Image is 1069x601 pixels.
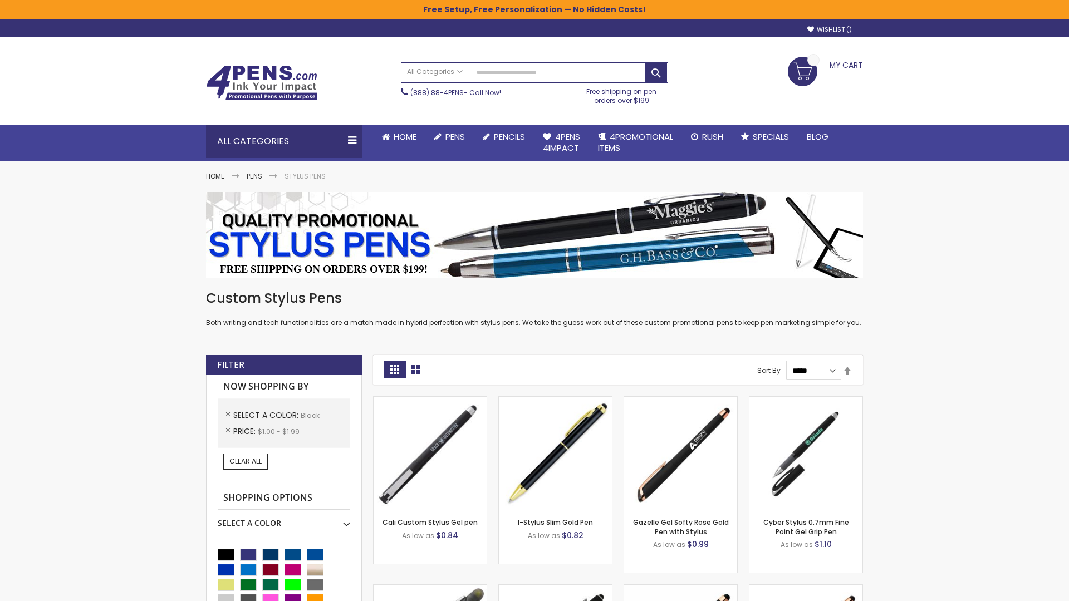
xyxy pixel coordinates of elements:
[749,584,862,594] a: Gazelle Gel Softy Rose Gold Pen with Stylus - ColorJet-Black
[494,131,525,142] span: Pencils
[374,397,487,510] img: Cali Custom Stylus Gel pen-Black
[624,584,737,594] a: Islander Softy Rose Gold Gel Pen with Stylus-Black
[436,530,458,541] span: $0.84
[753,131,789,142] span: Specials
[534,125,589,161] a: 4Pens4impact
[374,396,487,406] a: Cali Custom Stylus Gel pen-Black
[206,65,317,101] img: 4Pens Custom Pens and Promotional Products
[206,192,863,278] img: Stylus Pens
[285,171,326,181] strong: Stylus Pens
[575,83,669,105] div: Free shipping on pen orders over $199
[598,131,673,154] span: 4PROMOTIONAL ITEMS
[562,530,583,541] span: $0.82
[702,131,723,142] span: Rush
[633,518,729,536] a: Gazelle Gel Softy Rose Gold Pen with Stylus
[206,289,863,328] div: Both writing and tech functionalities are a match made in hybrid perfection with stylus pens. We ...
[807,131,828,142] span: Blog
[384,361,405,378] strong: Grid
[757,366,781,375] label: Sort By
[499,396,612,406] a: I-Stylus Slim Gold-Black
[528,531,560,540] span: As low as
[223,454,268,469] a: Clear All
[682,125,732,149] a: Rush
[763,518,849,536] a: Cyber Stylus 0.7mm Fine Point Gel Grip Pen
[687,539,709,550] span: $0.99
[589,125,682,161] a: 4PROMOTIONALITEMS
[798,125,837,149] a: Blog
[410,88,501,97] span: - Call Now!
[233,410,301,421] span: Select A Color
[218,486,350,510] strong: Shopping Options
[407,67,463,76] span: All Categories
[401,63,468,81] a: All Categories
[624,397,737,510] img: Gazelle Gel Softy Rose Gold Pen with Stylus-Black
[374,584,487,594] a: Souvenir® Jalan Highlighter Stylus Pen Combo-Black
[445,131,465,142] span: Pens
[499,584,612,594] a: Custom Soft Touch® Metal Pens with Stylus-Black
[247,171,262,181] a: Pens
[373,125,425,149] a: Home
[732,125,798,149] a: Specials
[543,131,580,154] span: 4Pens 4impact
[233,426,258,437] span: Price
[749,396,862,406] a: Cyber Stylus 0.7mm Fine Point Gel Grip Pen-Black
[624,396,737,406] a: Gazelle Gel Softy Rose Gold Pen with Stylus-Black
[301,411,320,420] span: Black
[206,171,224,181] a: Home
[807,26,852,34] a: Wishlist
[394,131,416,142] span: Home
[402,531,434,540] span: As low as
[425,125,474,149] a: Pens
[410,88,464,97] a: (888) 88-4PENS
[206,289,863,307] h1: Custom Stylus Pens
[206,125,362,158] div: All Categories
[474,125,534,149] a: Pencils
[749,397,862,510] img: Cyber Stylus 0.7mm Fine Point Gel Grip Pen-Black
[217,359,244,371] strong: Filter
[383,518,478,527] a: Cali Custom Stylus Gel pen
[229,456,262,466] span: Clear All
[218,510,350,529] div: Select A Color
[258,427,300,436] span: $1.00 - $1.99
[218,375,350,398] strong: Now Shopping by
[815,539,832,550] span: $1.10
[781,540,813,549] span: As low as
[653,540,685,549] span: As low as
[499,397,612,510] img: I-Stylus Slim Gold-Black
[518,518,593,527] a: I-Stylus Slim Gold Pen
